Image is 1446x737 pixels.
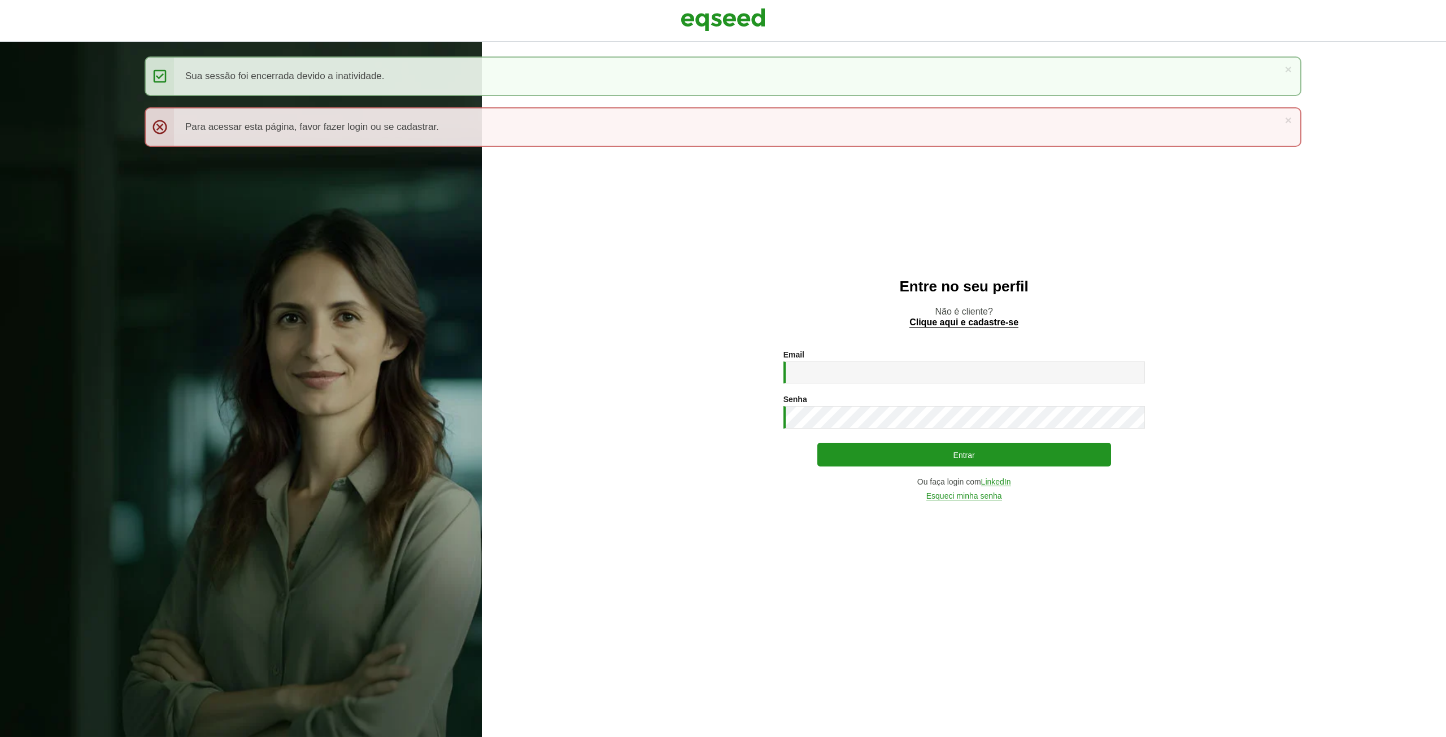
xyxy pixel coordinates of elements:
[145,56,1301,96] div: Sua sessão foi encerrada devido a inatividade.
[1285,114,1292,126] a: ×
[783,351,804,359] label: Email
[981,478,1011,486] a: LinkedIn
[681,6,765,34] img: EqSeed Logo
[783,478,1145,486] div: Ou faça login com
[504,278,1423,295] h2: Entre no seu perfil
[909,318,1018,328] a: Clique aqui e cadastre-se
[504,306,1423,328] p: Não é cliente?
[817,443,1111,466] button: Entrar
[926,492,1002,500] a: Esqueci minha senha
[145,107,1301,147] div: Para acessar esta página, favor fazer login ou se cadastrar.
[783,395,807,403] label: Senha
[1285,63,1292,75] a: ×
